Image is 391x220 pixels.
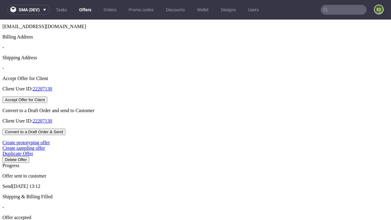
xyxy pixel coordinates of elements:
[2,126,45,131] a: Create sampling offer
[2,120,50,126] a: Create prototyping offer
[2,88,389,94] div: Convert to a Draft Order and send to Customer
[2,77,47,83] button: Accept Offer for Client
[2,15,389,20] div: Billing Address
[75,5,95,15] a: Offers
[2,137,29,143] input: Delete Offer
[2,4,86,9] span: [EMAIL_ADDRESS][DOMAIN_NAME]
[162,5,188,15] a: Discounts
[2,67,389,72] p: Client User ID:
[2,154,389,159] p: Offer sent to customer
[2,35,389,41] div: Shipping Address
[2,25,4,30] span: -
[2,195,389,201] p: Offer accepted
[33,99,52,104] a: 22207130
[2,46,4,51] span: -
[193,5,212,15] a: Wallet
[7,5,50,15] button: sma (dev)
[2,109,65,116] input: Convert to a Draft Order & Send
[2,185,389,190] p: -
[12,164,40,169] span: [DATE] 13:12
[2,143,389,149] div: Progress
[2,99,389,104] p: Client User ID:
[125,5,157,15] a: Promo codes
[2,56,389,62] div: Accept Offer for Client
[52,5,71,15] a: Tasks
[375,5,383,14] figcaption: e2
[2,131,33,137] a: Duplicate Offer
[244,5,262,15] a: Users
[2,174,389,180] p: Shipping & Billing Filled
[100,5,120,15] a: Orders
[19,8,40,12] span: sma (dev)
[33,67,52,72] a: 22207130
[217,5,239,15] a: Designs
[2,164,389,170] p: Send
